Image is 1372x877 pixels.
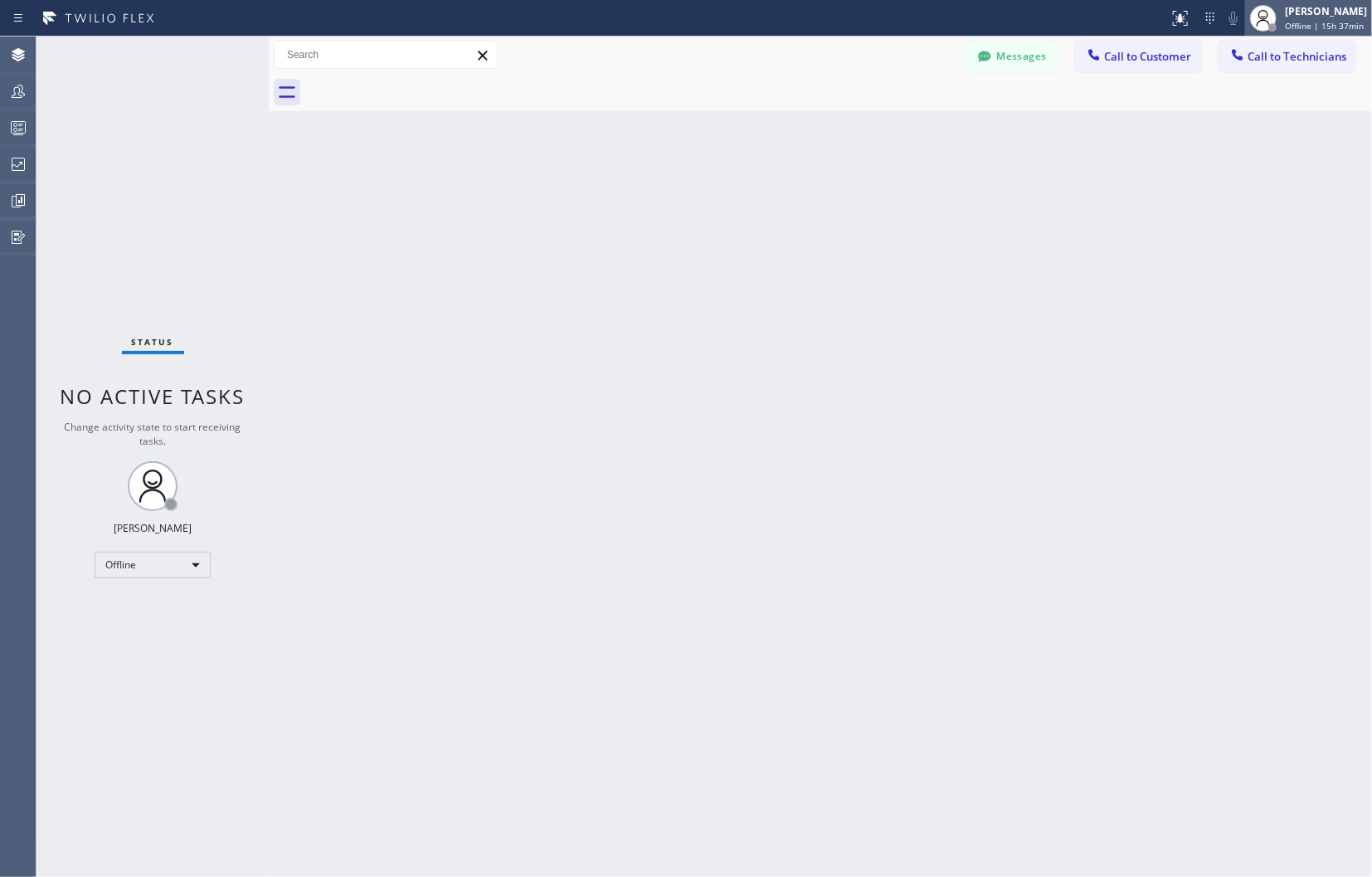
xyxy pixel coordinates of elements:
[95,552,211,578] div: Offline
[1285,20,1364,32] span: Offline | 15h 37min
[1222,7,1245,30] button: Mute
[65,420,241,448] span: Change activity state to start receiving tasks.
[1104,49,1191,64] span: Call to Customer
[1285,4,1367,18] div: [PERSON_NAME]
[114,521,192,535] div: [PERSON_NAME]
[132,336,174,348] span: Status
[1075,41,1202,72] button: Call to Customer
[275,41,497,68] input: Search
[1219,41,1355,72] button: Call to Technicians
[1248,49,1346,64] span: Call to Technicians
[61,382,246,410] span: No active tasks
[967,41,1058,72] button: Messages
